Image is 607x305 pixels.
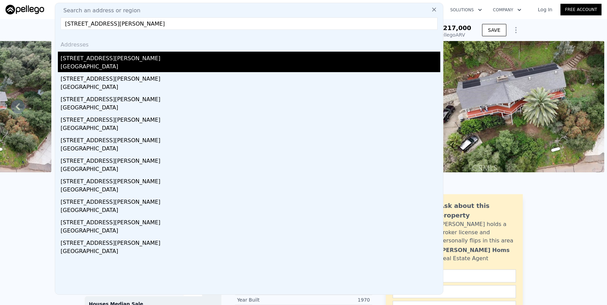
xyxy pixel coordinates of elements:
[61,52,440,63] div: [STREET_ADDRESS][PERSON_NAME]
[61,93,440,104] div: [STREET_ADDRESS][PERSON_NAME]
[61,206,440,216] div: [GEOGRAPHIC_DATA]
[440,220,516,245] div: [PERSON_NAME] holds a broker license and personally flips in this area
[445,4,488,16] button: Solutions
[440,201,516,220] div: Ask about this property
[393,285,516,298] input: Email
[482,24,506,36] button: SAVE
[61,113,440,124] div: [STREET_ADDRESS][PERSON_NAME]
[304,296,370,303] div: 1970
[509,23,523,37] button: Show Options
[61,72,440,83] div: [STREET_ADDRESS][PERSON_NAME]
[61,165,440,175] div: [GEOGRAPHIC_DATA]
[61,154,440,165] div: [STREET_ADDRESS][PERSON_NAME]
[61,236,440,247] div: [STREET_ADDRESS][PERSON_NAME]
[58,6,140,15] span: Search an address or region
[530,6,560,13] a: Log In
[61,216,440,227] div: [STREET_ADDRESS][PERSON_NAME]
[61,247,440,257] div: [GEOGRAPHIC_DATA]
[58,35,440,52] div: Addresses
[560,4,602,15] a: Free Account
[61,83,440,93] div: [GEOGRAPHIC_DATA]
[488,4,527,16] button: Company
[61,17,438,30] input: Enter an address, city, region, neighborhood or zip code
[432,24,471,31] span: $1,217,000
[61,227,440,236] div: [GEOGRAPHIC_DATA]
[61,104,440,113] div: [GEOGRAPHIC_DATA]
[393,269,516,282] input: Name
[61,134,440,145] div: [STREET_ADDRESS][PERSON_NAME]
[61,175,440,186] div: [STREET_ADDRESS][PERSON_NAME]
[61,186,440,195] div: [GEOGRAPHIC_DATA]
[61,195,440,206] div: [STREET_ADDRESS][PERSON_NAME]
[61,145,440,154] div: [GEOGRAPHIC_DATA]
[440,246,510,254] div: [PERSON_NAME] Homs
[5,5,44,14] img: Pellego
[407,41,604,172] img: Sale: 169777554 Parcel: 22742900
[61,63,440,72] div: [GEOGRAPHIC_DATA]
[237,296,304,303] div: Year Built
[61,124,440,134] div: [GEOGRAPHIC_DATA]
[432,31,471,38] div: Pellego ARV
[440,254,489,263] div: Real Estate Agent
